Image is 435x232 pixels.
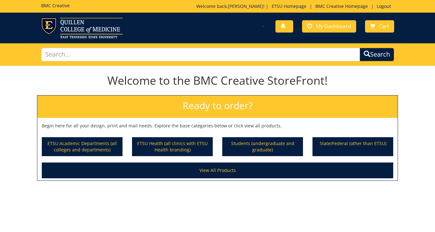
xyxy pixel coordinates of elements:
p: Welcome back, ! | | | [196,3,394,9]
a: [PERSON_NAME] [228,3,263,9]
a: ETSU Health (all clinics with ETSU Health branding) [133,138,212,156]
a: ETSU Homepage [268,3,310,9]
a: Logout [374,3,394,9]
a: Cart [365,20,394,33]
span: My Dashboard [316,23,351,30]
span: Cart [379,23,389,30]
a: Students (undergraduate and graduate) [223,138,302,156]
a: My Dashboard [302,20,356,33]
img: ETSU logo [41,18,123,38]
input: Search... [41,48,360,61]
a: View All Products [42,162,393,178]
a: State/Federal (other than ETSU) [313,138,393,156]
button: Search [360,48,394,61]
a: ETSU Academic Departments (all colleges and departments) [42,138,122,156]
p: Begin here for all your design, print and mail needs. Explore the base categories below or click ... [42,123,393,129]
h2: Ready to order? [37,95,398,118]
h5: BMC Creative [41,3,70,8]
h1: Welcome to the BMC Creative StoreFront! [37,74,398,87]
a: BMC Creative Homepage [312,3,371,9]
